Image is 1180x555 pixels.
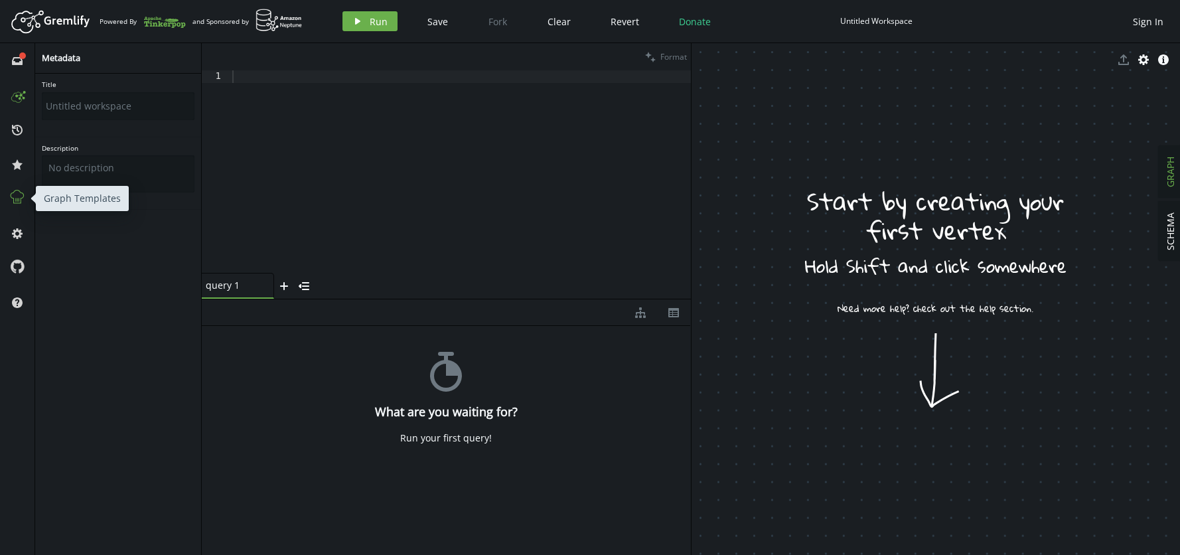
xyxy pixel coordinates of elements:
[1133,15,1163,28] span: Sign In
[601,11,649,31] button: Revert
[641,43,691,70] button: Format
[342,11,398,31] button: Run
[427,15,448,28] span: Save
[1164,157,1177,187] span: GRAPH
[400,432,492,444] div: Run your first query!
[1164,212,1177,250] span: SCHEMA
[375,405,518,419] h4: What are you waiting for?
[669,11,721,31] button: Donate
[679,15,711,28] span: Donate
[611,15,639,28] span: Revert
[370,15,388,28] span: Run
[192,9,303,34] div: and Sponsored by
[478,11,518,31] button: Fork
[42,144,194,153] label: Description
[42,52,80,64] span: Metadata
[1126,11,1170,31] button: Sign In
[100,10,186,33] div: Powered By
[488,15,507,28] span: Fork
[42,92,194,120] input: Untitled workspace
[206,279,259,292] span: query 1
[202,70,230,83] div: 1
[840,16,913,26] div: Untitled Workspace
[42,80,194,89] label: Title
[538,11,581,31] button: Clear
[36,186,129,211] div: Graph Templates
[660,51,687,62] span: Format
[256,9,303,32] img: AWS Neptune
[417,11,458,31] button: Save
[548,15,571,28] span: Clear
